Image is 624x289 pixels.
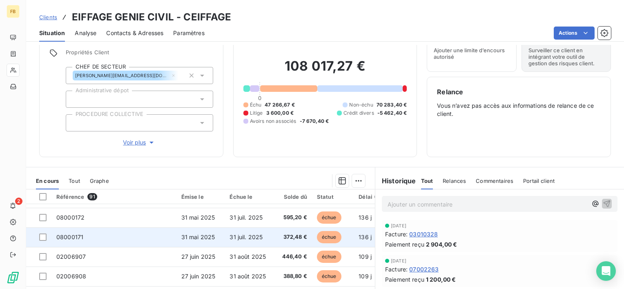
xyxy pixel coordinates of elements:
span: 31 août 2025 [230,273,266,280]
h6: Relance [437,87,601,97]
span: 31 mai 2025 [181,233,215,240]
span: [PERSON_NAME][EMAIL_ADDRESS][DOMAIN_NAME] [75,73,169,78]
span: Surveiller ce client en intégrant votre outil de gestion des risques client. [528,47,604,67]
span: Avoirs non associés [250,118,296,125]
span: 1 200,00 € [426,275,456,284]
a: Clients [39,13,57,21]
input: Ajouter une valeur [73,96,79,103]
div: Vous n’avez pas accès aux informations de relance de ce client. [437,87,601,147]
div: FB [7,5,20,18]
span: Situation [39,29,65,37]
span: Échu [250,101,262,109]
span: 07002263 [409,265,439,273]
div: Statut [317,193,349,200]
span: Paramètres [173,29,205,37]
span: Litige [250,109,263,117]
input: Ajouter une valeur [178,72,185,79]
span: Facture : [385,230,408,238]
span: Paiement reçu [385,240,424,249]
span: 109 j [359,273,372,280]
span: 02006907 [56,253,86,260]
span: Tout [421,178,433,184]
span: Facture : [385,265,408,273]
span: 388,80 € [276,272,307,280]
input: Ajouter une valeur [73,119,79,127]
span: 2 [15,198,22,205]
span: Voir plus [123,138,156,147]
span: Graphe [90,178,109,184]
span: Relances [443,178,466,184]
span: Paiement reçu [385,275,424,284]
span: Ajouter une limite d’encours autorisé [434,47,509,60]
span: Analyse [75,29,96,37]
span: 02006908 [56,273,86,280]
span: 446,40 € [276,253,307,261]
span: 109 j [359,253,372,260]
span: 47 266,67 € [265,101,295,109]
div: Échue le [230,193,266,200]
span: 136 j [359,214,372,221]
span: Portail client [523,178,555,184]
span: Propriétés Client [66,49,213,60]
span: 08000171 [56,233,83,240]
span: 3 600,00 € [266,109,294,117]
div: Délai [359,193,381,200]
span: [DATE] [391,223,406,228]
button: Voir plus [66,138,213,147]
span: Tout [69,178,80,184]
span: 0 [258,95,261,101]
span: échue [317,270,341,282]
span: [DATE] [391,258,406,263]
span: 27 juin 2025 [181,273,216,280]
span: 03010328 [409,230,438,238]
span: Clients [39,14,57,20]
span: 372,48 € [276,233,307,241]
button: Actions [554,27,595,40]
span: 31 août 2025 [230,253,266,260]
span: Crédit divers [343,109,374,117]
span: 91 [87,193,97,200]
span: 31 mai 2025 [181,214,215,221]
span: 27 juin 2025 [181,253,216,260]
span: -7 670,40 € [300,118,329,125]
span: 31 juil. 2025 [230,214,263,221]
span: Contacts & Adresses [106,29,163,37]
img: Logo LeanPay [7,271,20,284]
span: Non-échu [349,101,373,109]
span: échue [317,231,341,243]
span: 31 juil. 2025 [230,233,263,240]
span: Commentaires [476,178,513,184]
span: échue [317,251,341,263]
div: Open Intercom Messenger [596,261,616,281]
h3: EIFFAGE GENIE CIVIL - CEIFFAGE [72,10,232,24]
div: Émise le [181,193,220,200]
div: Solde dû [276,193,307,200]
h6: Historique [375,176,416,186]
div: Référence [56,193,172,200]
span: 595,20 € [276,213,307,222]
span: 70 283,40 € [377,101,407,109]
span: En cours [36,178,59,184]
span: 2 904,00 € [426,240,457,249]
span: 136 j [359,233,372,240]
span: 08000172 [56,214,85,221]
span: échue [317,211,341,224]
span: -5 462,40 € [377,109,407,117]
h2: 108 017,27 € [243,58,407,82]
